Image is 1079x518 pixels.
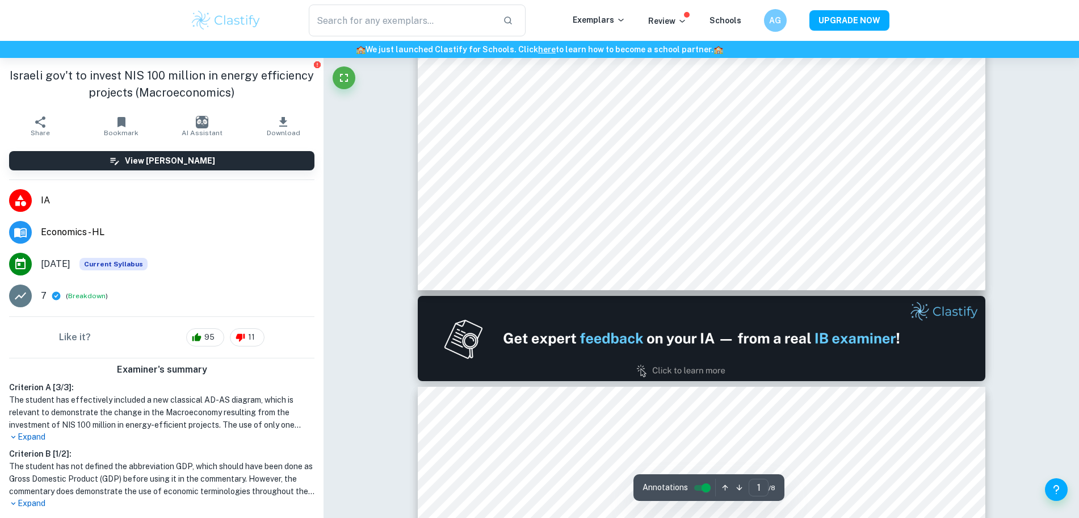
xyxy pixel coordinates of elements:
span: Current Syllabus [79,258,148,270]
button: Help and Feedback [1045,478,1068,501]
button: View [PERSON_NAME] [9,151,314,170]
button: UPGRADE NOW [809,10,889,31]
h6: Like it? [59,331,91,344]
img: AI Assistant [196,116,208,128]
p: Expand [9,498,314,509]
span: Bookmark [104,129,138,137]
h6: Criterion B [ 1 / 2 ]: [9,448,314,460]
h6: Criterion A [ 3 / 3 ]: [9,381,314,394]
span: IA [41,194,314,207]
span: Annotations [643,482,688,494]
span: Share [31,129,50,137]
h6: AG [769,14,782,27]
input: Search for any exemplars... [309,5,494,36]
h1: The student has not defined the abbreviation GDP, which should have been done as Gross Domestic P... [9,460,314,498]
span: AI Assistant [182,129,222,137]
img: Clastify logo [190,9,262,32]
img: Ad [418,296,985,381]
span: 11 [242,332,261,343]
span: / 8 [769,483,775,493]
span: 95 [198,332,221,343]
h6: View [PERSON_NAME] [125,154,215,167]
span: 🏫 [356,45,366,54]
button: Bookmark [81,110,162,142]
p: Review [648,15,687,27]
a: Schools [709,16,741,25]
button: Report issue [313,60,321,69]
button: Download [243,110,324,142]
a: here [538,45,556,54]
button: Breakdown [68,291,106,301]
h6: We just launched Clastify for Schools. Click to learn how to become a school partner. [2,43,1077,56]
h1: The student has effectively included a new classical AD-AS diagram, which is relevant to demonstr... [9,394,314,431]
p: 7 [41,289,47,303]
span: Download [267,129,300,137]
span: Economics - HL [41,225,314,239]
p: Exemplars [573,14,625,26]
h1: Israeli gov't to invest NIS 100 million in energy efficiency projects (Macroeconomics) [9,67,314,101]
div: 95 [186,328,224,346]
div: 11 [230,328,264,346]
button: AG [764,9,787,32]
span: [DATE] [41,257,70,271]
button: Fullscreen [333,66,355,89]
span: 🏫 [713,45,723,54]
p: Expand [9,431,314,443]
span: ( ) [66,291,108,302]
h6: Examiner's summary [5,363,319,377]
div: This exemplar is based on the current syllabus. Feel free to refer to it for inspiration/ideas wh... [79,258,148,270]
button: AI Assistant [162,110,243,142]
